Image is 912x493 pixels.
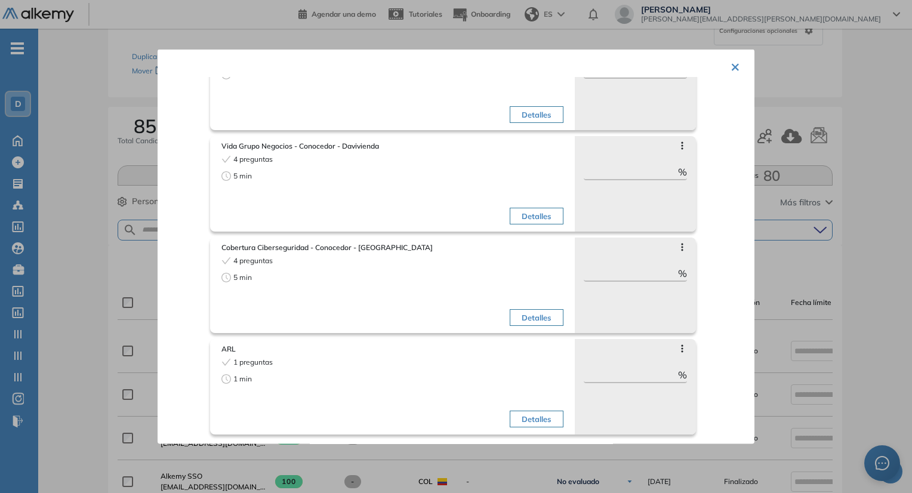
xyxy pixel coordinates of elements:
[221,273,231,282] span: clock-circle
[510,106,563,123] button: Detalles
[678,368,687,382] span: %
[678,63,687,78] span: %
[233,272,252,283] span: 5 min
[678,165,687,179] span: %
[510,411,563,427] button: Detalles
[233,171,252,181] span: 5 min
[221,70,231,79] span: clock-circle
[233,374,252,384] span: 1 min
[510,208,563,224] button: Detalles
[221,141,563,152] span: Vida Grupo Negocios - Conocedor - Davivienda
[221,344,563,355] span: ARL
[233,154,273,165] span: 4 preguntas
[233,69,252,80] span: 5 min
[221,155,231,164] span: check
[678,266,687,281] span: %
[221,171,231,181] span: clock-circle
[221,242,563,253] span: Cobertura Ciberseguridad - Conocedor - [GEOGRAPHIC_DATA]
[233,357,273,368] span: 1 preguntas
[510,309,563,326] button: Detalles
[731,54,740,78] button: ×
[221,256,231,266] span: check
[221,358,231,367] span: check
[233,255,273,266] span: 4 preguntas
[221,374,231,384] span: clock-circle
